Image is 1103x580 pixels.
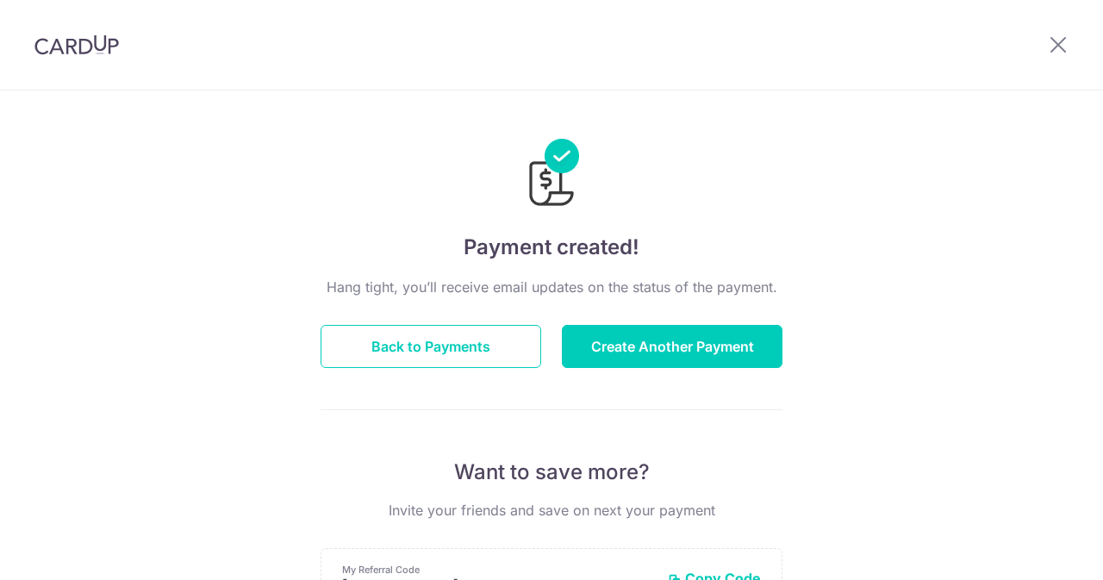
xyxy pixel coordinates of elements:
[321,232,782,263] h4: Payment created!
[321,500,782,521] p: Invite your friends and save on next your payment
[321,458,782,486] p: Want to save more?
[524,139,579,211] img: Payments
[34,34,119,55] img: CardUp
[562,325,782,368] button: Create Another Payment
[321,277,782,297] p: Hang tight, you’ll receive email updates on the status of the payment.
[342,563,654,577] p: My Referral Code
[321,325,541,368] button: Back to Payments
